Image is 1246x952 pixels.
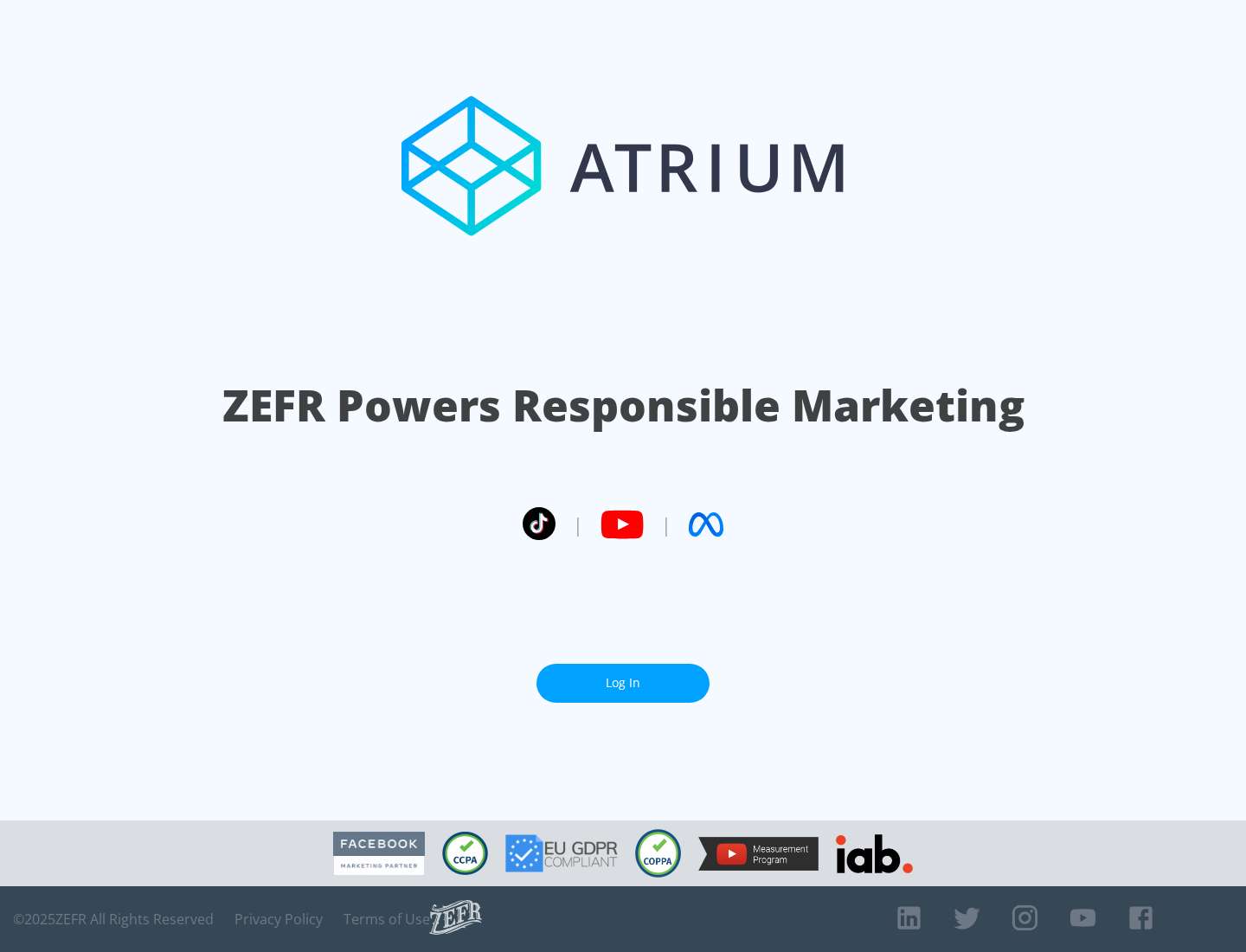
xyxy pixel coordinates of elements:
img: YouTube Measurement Program [698,837,819,871]
img: CCPA Compliant [442,832,488,875]
span: | [661,511,671,537]
span: | [573,511,583,537]
img: Facebook Marketing Partner [333,832,425,876]
a: Terms of Use [344,910,430,928]
span: © 2025 ZEFR All Rights Reserved [13,910,214,928]
img: GDPR Compliant [505,834,618,872]
img: IAB [836,834,913,873]
img: COPPA Compliant [635,829,681,878]
a: Privacy Policy [234,910,323,928]
a: Log In [536,664,710,703]
h1: ZEFR Powers Responsible Marketing [222,376,1024,435]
